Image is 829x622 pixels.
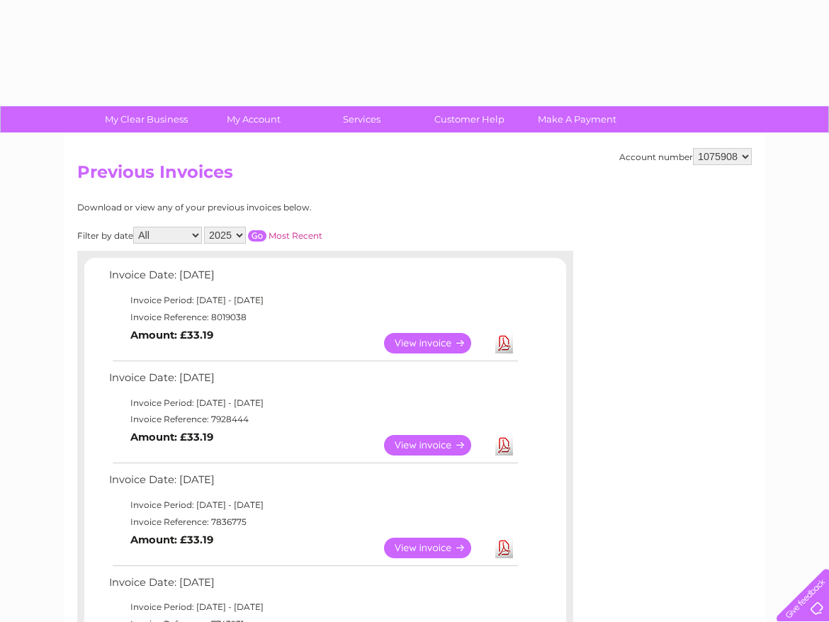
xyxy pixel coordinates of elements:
[269,230,322,241] a: Most Recent
[77,162,752,189] h2: Previous Invoices
[88,106,205,132] a: My Clear Business
[384,538,488,558] a: View
[106,573,520,599] td: Invoice Date: [DATE]
[106,470,520,497] td: Invoice Date: [DATE]
[106,309,520,326] td: Invoice Reference: 8019038
[303,106,420,132] a: Services
[384,435,488,456] a: View
[130,533,213,546] b: Amount: £33.19
[619,148,752,165] div: Account number
[411,106,528,132] a: Customer Help
[130,431,213,443] b: Amount: £33.19
[106,514,520,531] td: Invoice Reference: 7836775
[106,266,520,292] td: Invoice Date: [DATE]
[77,203,449,213] div: Download or view any of your previous invoices below.
[77,227,449,244] div: Filter by date
[519,106,636,132] a: Make A Payment
[495,538,513,558] a: Download
[384,333,488,354] a: View
[106,395,520,412] td: Invoice Period: [DATE] - [DATE]
[106,411,520,428] td: Invoice Reference: 7928444
[106,292,520,309] td: Invoice Period: [DATE] - [DATE]
[130,329,213,341] b: Amount: £33.19
[196,106,312,132] a: My Account
[495,333,513,354] a: Download
[106,599,520,616] td: Invoice Period: [DATE] - [DATE]
[495,435,513,456] a: Download
[106,368,520,395] td: Invoice Date: [DATE]
[106,497,520,514] td: Invoice Period: [DATE] - [DATE]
